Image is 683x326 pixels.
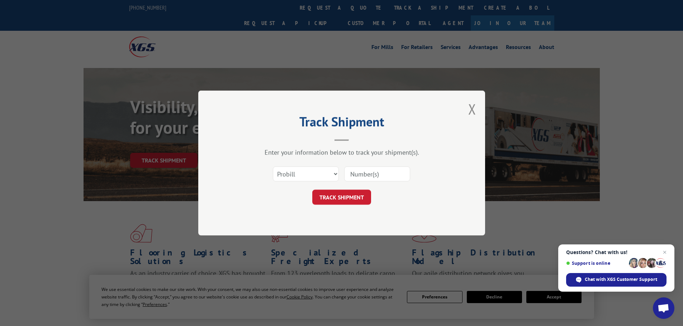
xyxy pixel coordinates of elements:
[585,276,657,283] span: Chat with XGS Customer Support
[653,297,674,319] div: Open chat
[660,248,669,257] span: Close chat
[468,99,476,118] button: Close modal
[312,190,371,205] button: TRACK SHIPMENT
[234,148,449,156] div: Enter your information below to track your shipment(s).
[234,117,449,130] h2: Track Shipment
[566,261,626,266] span: Support is online
[566,273,667,287] div: Chat with XGS Customer Support
[566,249,667,255] span: Questions? Chat with us!
[344,166,410,181] input: Number(s)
